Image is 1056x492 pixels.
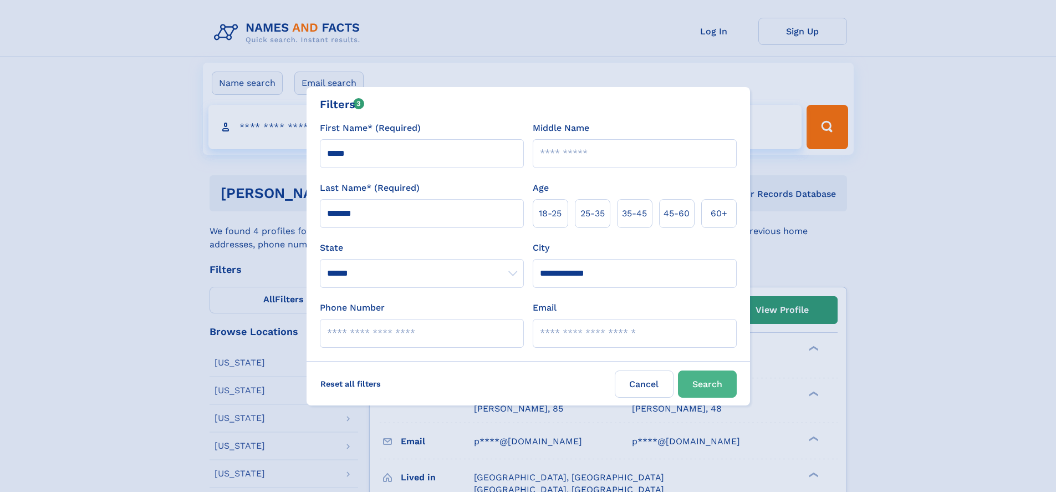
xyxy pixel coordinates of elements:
span: 60+ [711,207,727,220]
label: Phone Number [320,301,385,315]
label: Cancel [615,371,674,398]
div: Filters [320,96,365,113]
button: Search [678,371,737,398]
label: State [320,241,524,255]
label: City [533,241,549,255]
label: Last Name* (Required) [320,181,420,195]
span: 18‑25 [539,207,562,220]
label: Age [533,181,549,195]
label: First Name* (Required) [320,121,421,135]
span: 45‑60 [664,207,690,220]
label: Middle Name [533,121,589,135]
label: Email [533,301,557,315]
span: 35‑45 [622,207,647,220]
span: 25‑35 [580,207,605,220]
label: Reset all filters [313,371,388,397]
